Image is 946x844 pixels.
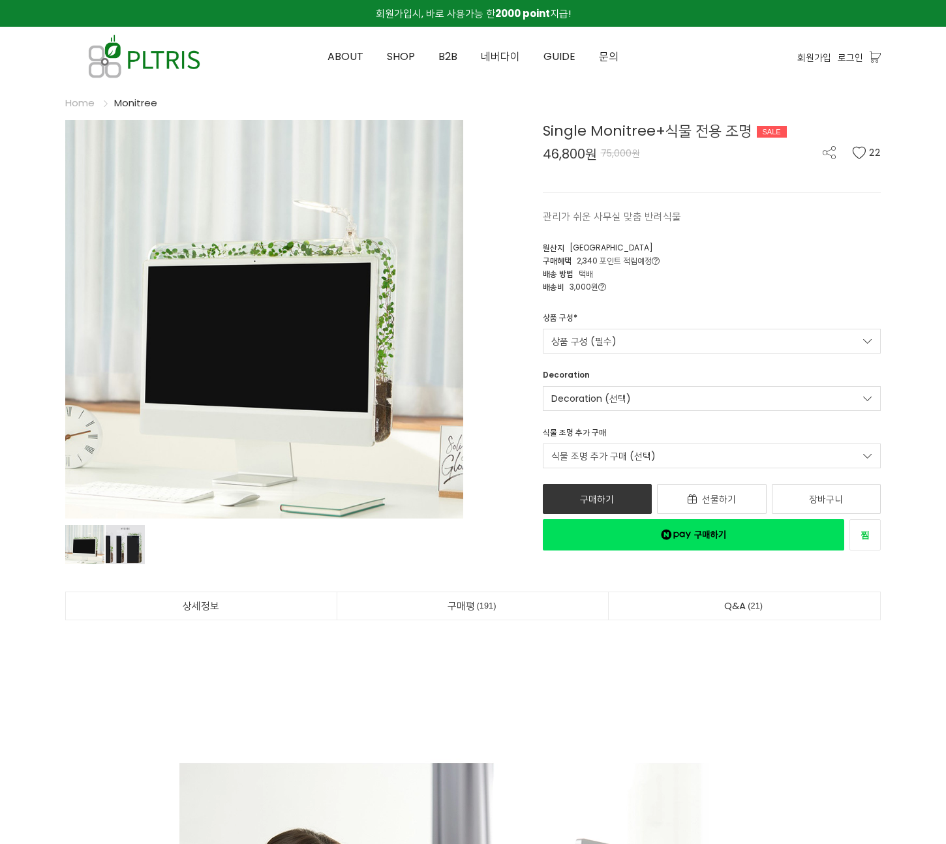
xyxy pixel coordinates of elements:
a: 구매평191 [337,592,609,620]
div: SALE [757,126,787,138]
a: 회원가입 [797,50,831,65]
button: 22 [852,146,881,159]
a: GUIDE [532,27,587,86]
span: 3,000원 [570,281,606,292]
span: B2B [438,49,457,64]
p: 관리가 쉬운 사무실 맞춤 반려식물 [543,209,881,224]
span: [GEOGRAPHIC_DATA] [570,242,653,253]
a: 로그인 [838,50,863,65]
a: 선물하기 [657,484,767,514]
span: 22 [869,146,881,159]
span: 배송비 [543,281,564,292]
a: Monitree [114,96,157,110]
a: 새창 [543,519,845,550]
span: 21 [746,599,765,612]
div: 상품 구성 [543,312,577,329]
a: Decoration (선택) [543,386,881,411]
a: Home [65,96,95,110]
span: 75,000원 [601,147,640,160]
span: 2,340 포인트 적립예정 [577,255,660,266]
span: 191 [475,599,498,612]
span: 46,800원 [543,147,597,160]
span: 문의 [599,49,618,64]
a: 네버다이 [469,27,532,86]
a: 식물 조명 추가 구매 (선택) [543,444,881,468]
a: 문의 [587,27,630,86]
a: ABOUT [316,27,375,86]
span: ABOUT [328,49,363,64]
span: 원산지 [543,242,564,253]
div: Single Monitree+식물 전용 조명 [543,120,881,142]
a: SHOP [375,27,427,86]
span: SHOP [387,49,415,64]
a: 새창 [849,519,881,550]
span: 택배 [579,268,593,279]
span: 선물하기 [702,492,736,505]
a: 상세정보 [66,592,337,620]
a: 구매하기 [543,484,652,514]
span: 네버다이 [481,49,520,64]
div: 식물 조명 추가 구매 [543,427,606,444]
strong: 2000 point [495,7,550,20]
a: Q&A21 [609,592,880,620]
span: 구매혜택 [543,255,572,266]
span: 회원가입시, 바로 사용가능 한 지급! [376,7,571,20]
div: Decoration [543,369,590,386]
a: B2B [427,27,469,86]
a: 상품 구성 (필수) [543,329,881,354]
span: 배송 방법 [543,268,573,279]
span: GUIDE [543,49,575,64]
a: 장바구니 [772,484,881,514]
